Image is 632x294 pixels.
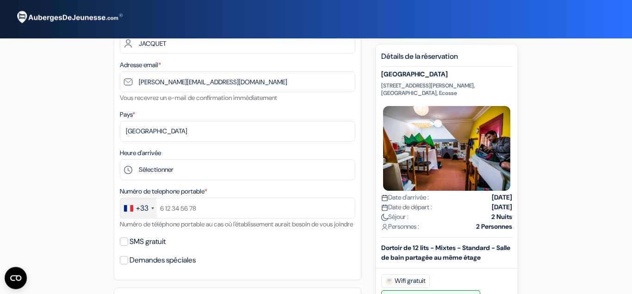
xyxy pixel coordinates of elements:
button: CMP-Widget öffnen [5,267,27,289]
label: SMS gratuit [130,235,166,248]
div: France: +33 [120,198,157,218]
p: [STREET_ADDRESS][PERSON_NAME], [GEOGRAPHIC_DATA], Ecosse [381,82,512,97]
img: AubergesDeJeunesse.com [11,5,127,30]
strong: 2 Nuits [491,212,512,222]
label: Demandes spéciales [130,254,196,267]
h5: [GEOGRAPHIC_DATA] [381,70,512,78]
span: Date de départ : [381,202,432,212]
img: moon.svg [381,214,388,221]
small: Numéro de téléphone portable au cas où l'établissement aurait besoin de vous joindre [120,220,353,228]
input: Entrer adresse e-mail [120,71,355,92]
span: Date d'arrivée : [381,193,429,202]
label: Adresse email [120,60,161,70]
h5: Détails de la réservation [381,52,512,67]
input: 6 12 34 56 78 [120,198,355,219]
strong: 2 Personnes [476,222,512,231]
div: +33 [136,203,149,214]
span: Personnes : [381,222,419,231]
strong: [DATE] [492,193,512,202]
img: free_wifi.svg [385,277,393,285]
label: Pays [120,110,135,119]
label: Numéro de telephone portable [120,187,207,196]
b: Dortoir de 12 lits - Mixtes - Standard - Salle de bain partagée au même étage [381,244,510,262]
input: Entrer le nom de famille [120,33,355,54]
label: Heure d'arrivée [120,148,161,158]
strong: [DATE] [492,202,512,212]
img: calendar.svg [381,194,388,201]
span: Wifi gratuit [381,274,430,288]
img: calendar.svg [381,204,388,211]
small: Vous recevrez un e-mail de confirmation immédiatement [120,94,277,102]
span: Séjour : [381,212,409,222]
img: user_icon.svg [381,224,388,231]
